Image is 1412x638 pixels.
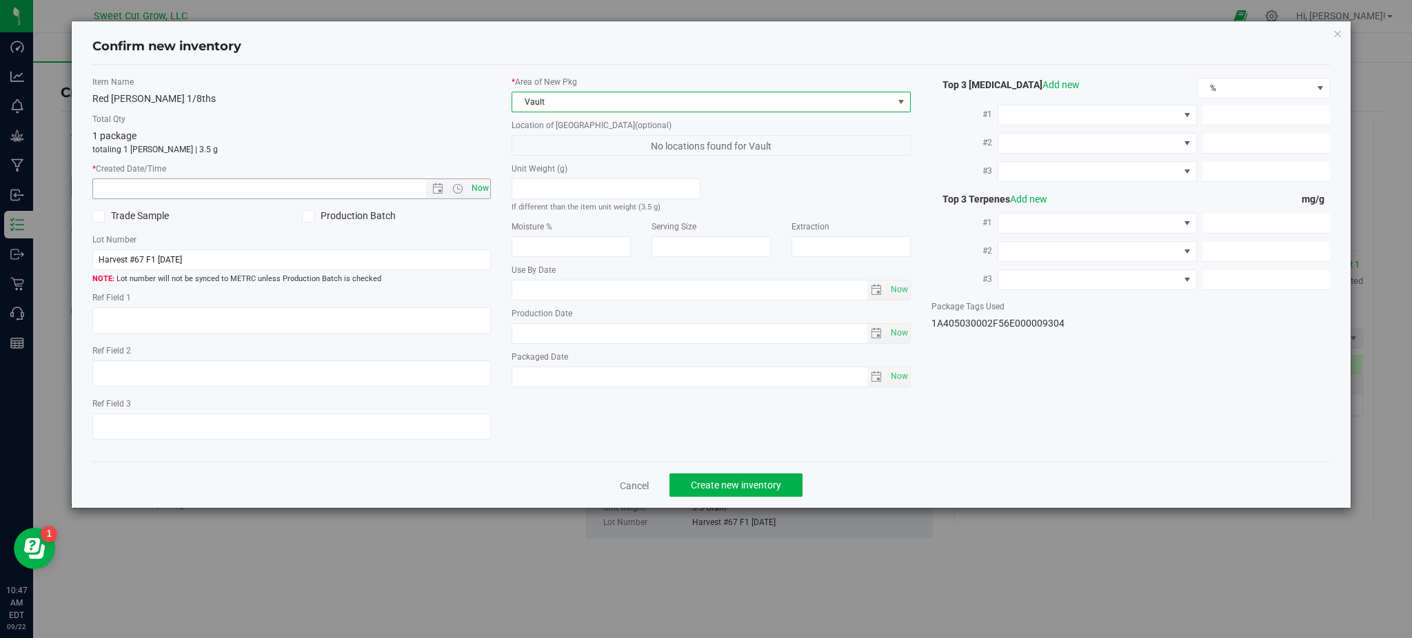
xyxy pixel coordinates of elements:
span: Lot number will not be synced to METRC unless Production Batch is checked [92,274,491,285]
label: Production Date [512,307,910,320]
label: #1 [931,210,998,235]
span: select [867,367,887,387]
label: Ref Field 1 [92,291,491,304]
label: Location of [GEOGRAPHIC_DATA] [512,119,910,132]
span: select [887,367,910,387]
span: Create new inventory [691,480,781,491]
span: Open the date view [426,183,450,194]
span: NO DATA FOUND [998,241,1197,262]
label: Total Qty [92,113,491,125]
span: select [867,280,887,300]
span: No locations found for Vault [512,135,910,156]
label: Ref Field 2 [92,344,491,357]
div: 1A405030002F56E000009304 [931,316,1330,331]
label: Moisture % [512,220,631,233]
label: #2 [931,130,998,155]
span: % [1198,79,1312,98]
label: Packaged Date [512,351,910,363]
span: select [867,324,887,343]
span: Top 3 [MEDICAL_DATA] [931,79,1080,90]
a: Add new [1042,79,1080,90]
span: mg/g [1302,194,1330,205]
span: Top 3 Terpenes [931,194,1047,205]
label: Package Tags Used [931,300,1330,313]
label: Lot Number [92,234,491,246]
span: NO DATA FOUND [998,269,1197,290]
span: (optional) [635,121,672,130]
span: select [887,324,910,343]
h4: Confirm new inventory [92,38,241,56]
span: Open the time view [446,183,470,194]
span: Set Current date [887,280,911,300]
span: NO DATA FOUND [998,161,1197,182]
label: Trade Sample [92,209,281,223]
span: Set Current date [468,178,492,198]
iframe: Resource center [14,528,55,569]
label: Ref Field 3 [92,398,491,410]
p: totaling 1 [PERSON_NAME] | 3.5 g [92,143,491,156]
span: NO DATA FOUND [998,133,1197,154]
iframe: Resource center unread badge [41,526,57,542]
label: #3 [931,267,998,291]
label: Item Name [92,76,491,88]
label: #2 [931,238,998,263]
label: Area of New Pkg [512,76,910,88]
span: Set Current date [887,323,911,343]
button: Create new inventory [669,473,803,497]
a: Add new [1010,194,1047,205]
label: #1 [931,102,998,127]
span: Vault [512,92,892,112]
span: 1 package [92,130,137,141]
span: Set Current date [887,367,911,387]
label: Unit Weight (g) [512,163,700,175]
span: select [887,280,910,300]
label: Use By Date [512,264,910,276]
span: NO DATA FOUND [998,213,1197,234]
span: NO DATA FOUND [998,105,1197,125]
a: Cancel [620,479,649,493]
div: Red [PERSON_NAME] 1/8ths [92,92,491,106]
small: If different than the item unit weight (3.5 g) [512,203,660,212]
label: #3 [931,158,998,183]
label: Serving Size [652,220,771,233]
label: Extraction [791,220,911,233]
label: Created Date/Time [92,163,491,175]
label: Production Batch [302,209,491,223]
